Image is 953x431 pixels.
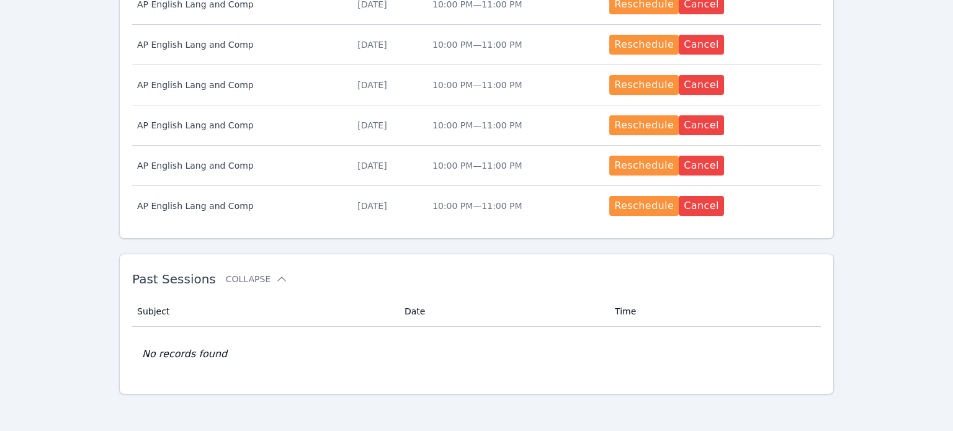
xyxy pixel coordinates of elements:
[432,201,522,211] span: 10:00 PM — 11:00 PM
[609,35,679,55] button: Reschedule
[609,156,679,176] button: Reschedule
[137,200,342,212] span: AP English Lang and Comp
[132,65,821,105] tr: AP English Lang and Comp[DATE]10:00 PM—11:00 PMRescheduleCancel
[132,186,821,226] tr: AP English Lang and Comp[DATE]10:00 PM—11:00 PMRescheduleCancel
[679,75,724,95] button: Cancel
[132,272,216,287] span: Past Sessions
[679,115,724,135] button: Cancel
[132,146,821,186] tr: AP English Lang and Comp[DATE]10:00 PM—11:00 PMRescheduleCancel
[432,161,522,171] span: 10:00 PM — 11:00 PM
[132,25,821,65] tr: AP English Lang and Comp[DATE]10:00 PM—11:00 PMRescheduleCancel
[609,75,679,95] button: Reschedule
[609,115,679,135] button: Reschedule
[357,119,418,131] div: [DATE]
[357,159,418,172] div: [DATE]
[132,105,821,146] tr: AP English Lang and Comp[DATE]10:00 PM—11:00 PMRescheduleCancel
[432,120,522,130] span: 10:00 PM — 11:00 PM
[137,159,342,172] span: AP English Lang and Comp
[132,296,397,327] th: Subject
[679,196,724,216] button: Cancel
[679,156,724,176] button: Cancel
[609,196,679,216] button: Reschedule
[357,38,418,51] div: [DATE]
[679,35,724,55] button: Cancel
[132,327,821,381] td: No records found
[397,296,607,327] th: Date
[137,38,342,51] span: AP English Lang and Comp
[226,273,288,285] button: Collapse
[432,40,522,50] span: 10:00 PM — 11:00 PM
[137,79,342,91] span: AP English Lang and Comp
[432,80,522,90] span: 10:00 PM — 11:00 PM
[357,200,418,212] div: [DATE]
[607,296,821,327] th: Time
[137,119,342,131] span: AP English Lang and Comp
[357,79,418,91] div: [DATE]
